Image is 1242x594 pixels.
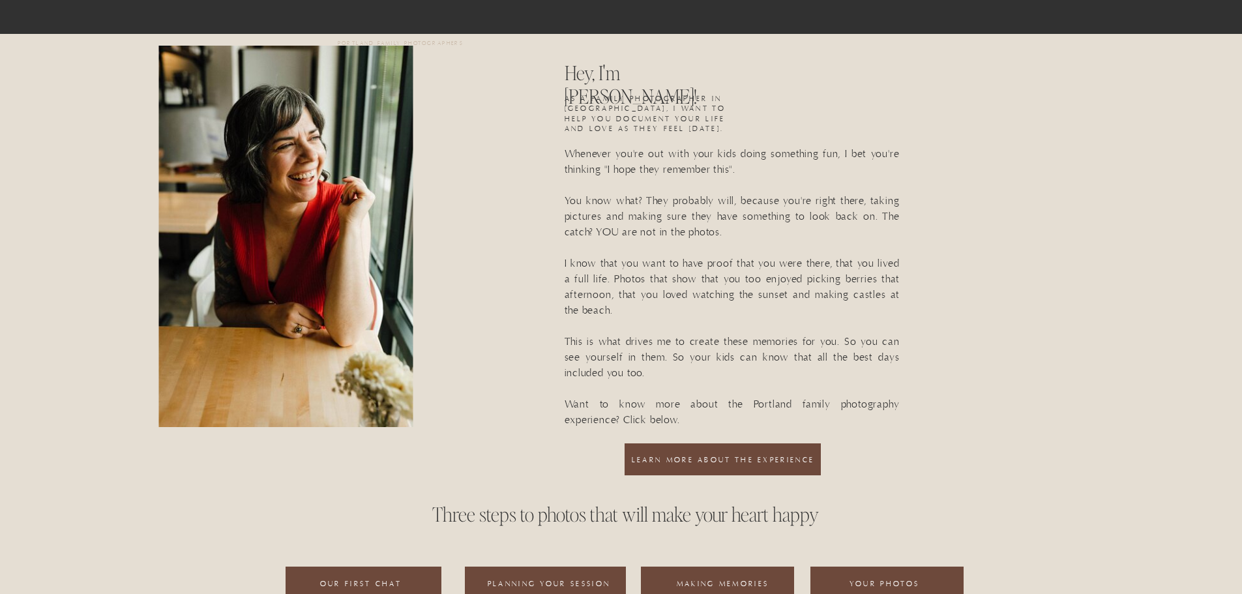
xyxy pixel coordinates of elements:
h3: portland family photographers [277,40,525,51]
h3: as a family photographer in [GEOGRAPHIC_DATA], I want to help you document your life and love as ... [565,95,739,139]
p: Whenever you're out with your kids doing something fun, I bet you're thinking "I hope they rememb... [565,130,900,443]
h3: our first chat [312,580,411,590]
p: Hey, I'm [PERSON_NAME]! [565,61,722,95]
h3: making memories [649,580,797,590]
h3: your photos [810,580,959,590]
a: learn more about the experience [629,456,818,475]
h3: planning your session [484,580,614,590]
h3: Three steps to photos that will make your heart happy [268,502,983,567]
